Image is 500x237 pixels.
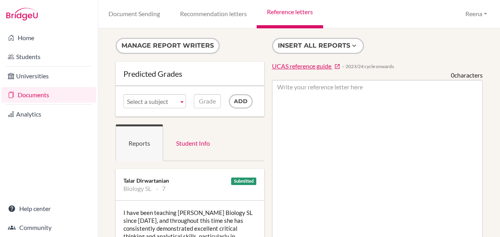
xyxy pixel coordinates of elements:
span: − 2023/24 cycle onwards [342,63,394,70]
button: Insert all reports [272,38,364,54]
a: Help center [2,201,96,217]
div: Talar Dirwartanian [123,177,256,185]
div: characters [451,71,483,80]
a: Students [2,49,96,65]
div: Predicted Grades [123,70,256,78]
button: Reena [462,7,491,21]
span: 0 [451,71,454,79]
a: Universities [2,68,96,84]
a: Student Info [163,124,223,161]
button: Manage report writers [116,38,220,54]
a: Reports [116,124,163,161]
a: Analytics [2,106,96,122]
a: UCAS reference guide [272,62,340,71]
a: Documents [2,87,96,103]
span: Select a subject [127,94,175,109]
input: Grade [194,94,221,108]
input: Add [229,94,253,109]
li: Biology SL [123,185,151,193]
img: Bridge-U [6,8,38,20]
span: UCAS reference guide [272,62,331,70]
a: Home [2,30,96,46]
div: Submitted [231,178,256,185]
li: 7 [156,185,165,193]
a: Community [2,220,96,235]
